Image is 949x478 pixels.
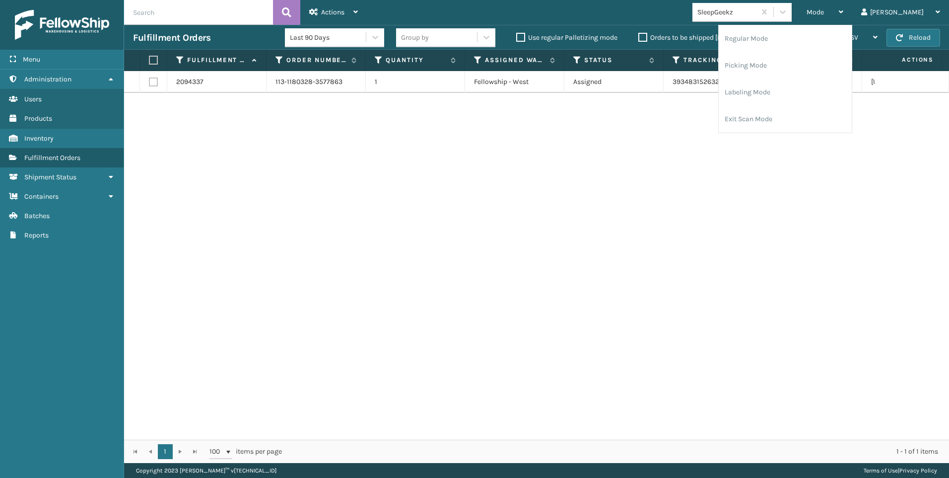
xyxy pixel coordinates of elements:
label: Orders to be shipped [DATE] [638,33,735,42]
h3: Fulfillment Orders [133,32,210,44]
span: Fulfillment Orders [24,154,80,162]
span: Users [24,95,42,103]
li: Exit Scan Mode [719,106,852,133]
label: Fulfillment Order Id [187,56,247,65]
button: Reload [886,29,940,47]
label: Order Number [286,56,346,65]
p: Copyright 2023 [PERSON_NAME]™ v [TECHNICAL_ID] [136,463,276,478]
span: Reports [24,231,49,239]
div: 1 - 1 of 1 items [296,447,938,457]
li: Labeling Mode [719,79,852,106]
li: Picking Mode [719,52,852,79]
div: Group by [401,32,429,43]
div: SleepGeekz [697,7,756,17]
a: 393483152632 [673,78,719,86]
label: Quantity [386,56,446,65]
td: 1 [366,71,465,93]
span: Containers [24,192,59,201]
span: Products [24,114,52,123]
span: Actions [321,8,344,16]
span: 100 [209,447,224,457]
td: 113-1180328-3577863 [267,71,366,93]
label: Assigned Warehouse [485,56,545,65]
img: logo [15,10,109,40]
span: items per page [209,444,282,459]
span: Menu [23,55,40,64]
td: Fellowship - West [465,71,564,93]
a: 2094337 [176,77,203,87]
label: Status [584,56,644,65]
a: 1 [158,444,173,459]
span: Inventory [24,134,54,143]
span: Administration [24,75,71,83]
label: Use regular Palletizing mode [516,33,617,42]
label: Tracking Number [683,56,744,65]
span: Actions [871,52,940,68]
span: Shipment Status [24,173,76,181]
td: Assigned [564,71,664,93]
div: Last 90 Days [290,32,367,43]
span: Mode [807,8,824,16]
span: Batches [24,212,50,220]
li: Regular Mode [719,25,852,52]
